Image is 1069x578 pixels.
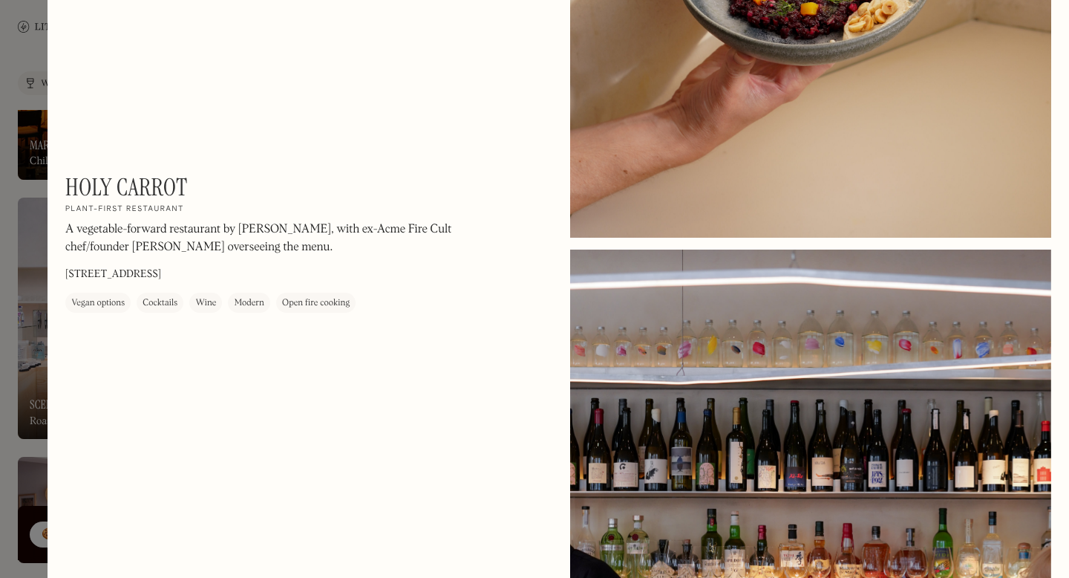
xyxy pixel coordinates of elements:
[195,296,216,311] div: Wine
[65,173,187,201] h1: Holy Carrot
[65,221,466,257] p: A vegetable-forward restaurant by [PERSON_NAME], with ex-Acme Fire Cult chef/founder [PERSON_NAME...
[282,296,350,311] div: Open fire cooking
[65,267,161,283] p: [STREET_ADDRESS]
[143,296,177,311] div: Cocktails
[71,296,125,311] div: Vegan options
[234,296,264,311] div: Modern
[65,205,184,215] h2: Plant-first restaurant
